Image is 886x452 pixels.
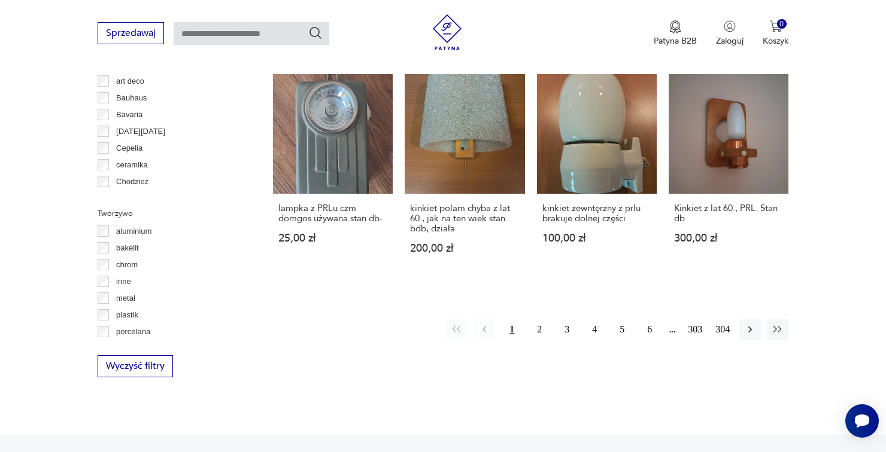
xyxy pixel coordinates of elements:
p: porcelit [116,342,141,355]
p: Bavaria [116,108,142,121]
p: 100,00 zł [542,233,651,243]
p: Patyna B2B [654,35,697,47]
button: 0Koszyk [763,20,788,47]
button: 6 [639,319,660,340]
h3: kinkiet zewntęrzny z prlu brakuje dolnej części [542,203,651,224]
h3: lampka z PRLu czm domgos używana stan db- [278,203,387,224]
p: 200,00 zł [410,243,519,254]
p: art deco [116,75,144,88]
button: 304 [712,319,733,340]
p: chrom [116,258,138,271]
button: 303 [684,319,706,340]
button: Zaloguj [716,20,744,47]
div: 0 [777,19,787,29]
p: [DATE][DATE] [116,125,165,138]
p: aluminium [116,225,151,238]
button: 2 [529,319,550,340]
p: 25,00 zł [278,233,387,243]
button: 1 [501,319,523,340]
p: porcelana [116,325,150,338]
h3: Kinkiet z lat 60., PRL. Stan db [674,203,783,224]
img: Ikona medalu [669,20,681,33]
a: kinkiet polam chyba z lat 60., jak na ten wiek stan bdb, działakinkiet polam chyba z lat 60., jak... [405,74,524,277]
p: Ćmielów [116,192,146,205]
a: Ikona medaluPatyna B2B [654,20,697,47]
h3: kinkiet polam chyba z lat 60., jak na ten wiek stan bdb, działa [410,203,519,234]
p: Zaloguj [716,35,744,47]
p: Bauhaus [116,91,147,105]
img: Ikonka użytkownika [724,20,736,32]
button: 5 [611,319,633,340]
p: ceramika [116,158,148,172]
p: plastik [116,309,138,322]
iframe: Smartsupp widget button [845,404,879,438]
a: kinkiet zewntęrzny z prlu brakuje dolnej częścikinkiet zewntęrzny z prlu brakuje dolnej części100... [537,74,657,277]
button: Sprzedawaj [98,22,164,44]
a: Sprzedawaj [98,30,164,38]
img: Patyna - sklep z meblami i dekoracjami vintage [429,14,465,50]
button: 3 [556,319,578,340]
p: Chodzież [116,175,148,188]
button: Patyna B2B [654,20,697,47]
p: metal [116,292,135,305]
p: inne [116,275,131,288]
button: Szukaj [308,26,323,40]
p: Cepelia [116,142,142,155]
p: Koszyk [763,35,788,47]
p: bakelit [116,242,139,255]
a: Kinkiet z lat 60., PRL. Stan dbKinkiet z lat 60., PRL. Stan db300,00 zł [669,74,788,277]
p: Tworzywo [98,207,244,220]
button: Wyczyść filtry [98,355,173,377]
img: Ikona koszyka [770,20,782,32]
a: lampka z PRLu czm domgos używana stan db-lampka z PRLu czm domgos używana stan db-25,00 zł [273,74,393,277]
p: 300,00 zł [674,233,783,243]
button: 4 [584,319,605,340]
